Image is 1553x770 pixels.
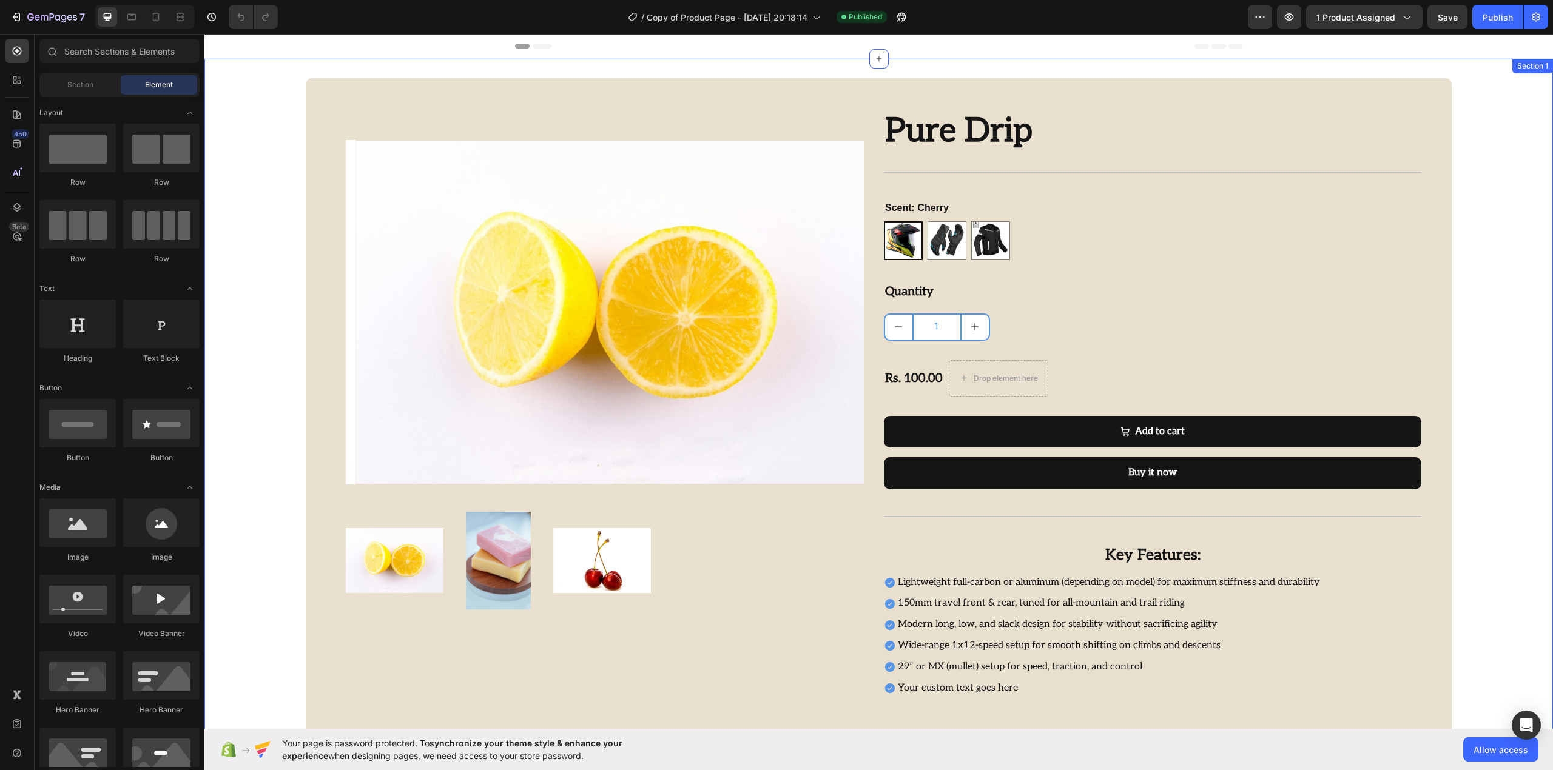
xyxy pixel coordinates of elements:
span: Toggle open [180,378,200,398]
span: Allow access [1474,743,1528,756]
span: Layout [39,107,63,118]
div: Button [39,452,116,463]
span: Button [39,383,62,393]
div: Text Block [123,353,200,364]
div: Heading [39,353,116,364]
p: 29” or MX (mullet) setup for speed, traction, and control [693,624,1116,642]
span: Toggle open [180,103,200,122]
button: <p>Buy it now</p> [679,423,1217,455]
span: / [641,11,644,24]
div: Row [39,253,116,264]
button: decrement [681,281,708,306]
h2: Key Features: [679,510,1217,532]
div: Drop element here [769,340,834,349]
div: Hero Banner [39,705,116,715]
div: Add to cart [931,389,980,407]
p: Buy it now [924,430,972,448]
span: synchronize your theme style & enhance your experience [282,738,622,761]
button: Allow access [1463,737,1538,762]
p: Wide-range 1x12-speed setup for smooth shifting on climbs and descents [693,603,1116,621]
legend: Scent: Cherry [679,166,746,182]
div: Rs. 100.00 [679,332,739,357]
span: Text [39,283,55,294]
div: Row [123,177,200,188]
span: Toggle open [180,279,200,298]
button: 7 [5,5,90,29]
div: Open Intercom Messenger [1512,711,1541,740]
div: Button [123,452,200,463]
span: Copy of Product Page - [DATE] 20:18:14 [647,11,807,24]
span: Element [145,79,173,90]
h2: Pure Drip [679,75,1217,121]
iframe: Design area [204,34,1553,729]
span: Published [849,12,882,22]
p: 150mm travel front & rear, tuned for all-mountain and trail riding [693,561,1116,578]
p: Your custom text goes here [693,646,1116,663]
div: Undo/Redo [229,5,278,29]
div: Video [39,628,116,639]
p: 7 [79,10,85,24]
span: Save [1438,12,1458,22]
button: 1 product assigned [1306,5,1423,29]
button: increment [757,281,784,306]
div: Row [123,253,200,264]
span: Section [67,79,93,90]
span: Media [39,482,61,493]
div: Hero Banner [123,705,200,715]
input: quantity [708,281,757,306]
input: Search Sections & Elements [39,39,200,63]
div: Video Banner [123,628,200,639]
div: Image [39,552,116,563]
div: Row [39,177,116,188]
span: 1 product assigned [1316,11,1395,24]
div: Section 1 [1310,27,1346,38]
div: Quantity [679,246,1217,270]
div: Image [123,552,200,563]
span: Toggle open [180,478,200,497]
p: Lightweight full-carbon or aluminum (depending on model) for maximum stiffness and durability [693,540,1116,558]
span: Your page is password protected. To when designing pages, we need access to your store password. [282,737,670,762]
div: Beta [9,222,29,232]
button: Publish [1472,5,1523,29]
button: Add to cart [679,382,1217,414]
button: Save [1427,5,1467,29]
div: Publish [1483,11,1513,24]
p: Modern long, low, and slack design for stability without sacrificing agility [693,582,1116,600]
div: 450 [12,129,29,139]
